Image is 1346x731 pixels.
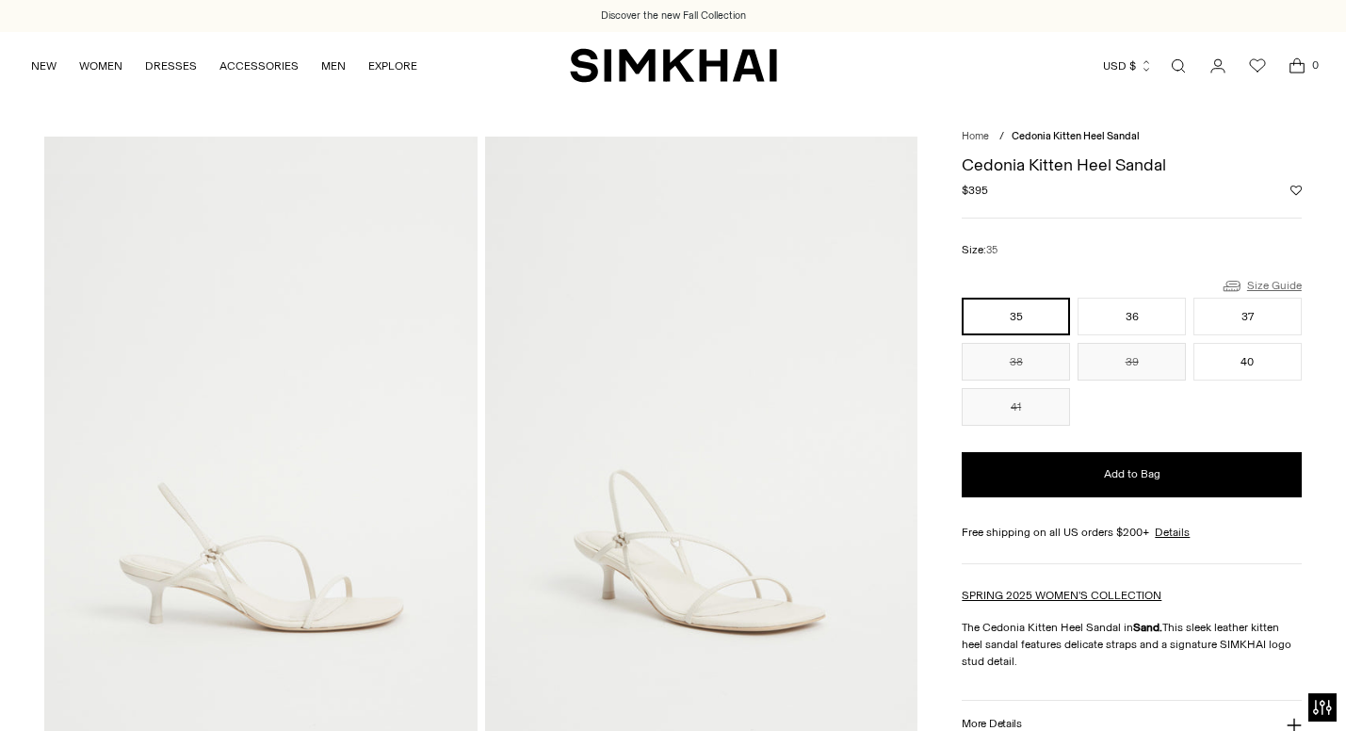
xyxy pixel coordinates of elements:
a: DRESSES [145,45,197,87]
a: Details [1155,524,1190,541]
h1: Cedonia Kitten Heel Sandal [962,156,1302,173]
a: Open cart modal [1278,47,1316,85]
a: Home [962,130,989,142]
button: 40 [1193,343,1302,381]
div: Free shipping on all US orders $200+ [962,524,1302,541]
button: 35 [962,298,1070,335]
button: 41 [962,388,1070,426]
h3: More Details [962,718,1021,730]
span: Add to Bag [1104,466,1160,482]
button: Add to Wishlist [1290,185,1302,196]
a: MEN [321,45,346,87]
nav: breadcrumbs [962,129,1302,145]
button: 37 [1193,298,1302,335]
a: WOMEN [79,45,122,87]
a: Open search modal [1160,47,1197,85]
span: 35 [986,244,997,256]
label: Size: [962,241,997,259]
button: Add to Bag [962,452,1302,497]
iframe: Sign Up via Text for Offers [15,659,189,716]
a: NEW [31,45,57,87]
button: USD $ [1103,45,1153,87]
strong: Sand. [1133,621,1162,634]
a: Discover the new Fall Collection [601,8,746,24]
p: The Cedonia Kitten Heel Sandal in This sleek leather kitten heel sandal features delicate straps ... [962,619,1302,670]
a: Wishlist [1239,47,1276,85]
span: Cedonia Kitten Heel Sandal [1012,130,1140,142]
button: 36 [1078,298,1186,335]
a: ACCESSORIES [219,45,299,87]
a: SPRING 2025 WOMEN'S COLLECTION [962,589,1161,602]
button: 38 [962,343,1070,381]
a: SIMKHAI [570,47,777,84]
div: / [999,129,1004,145]
a: Go to the account page [1199,47,1237,85]
span: $395 [962,182,988,199]
button: 39 [1078,343,1186,381]
a: Size Guide [1221,274,1302,298]
span: 0 [1306,57,1323,73]
a: EXPLORE [368,45,417,87]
